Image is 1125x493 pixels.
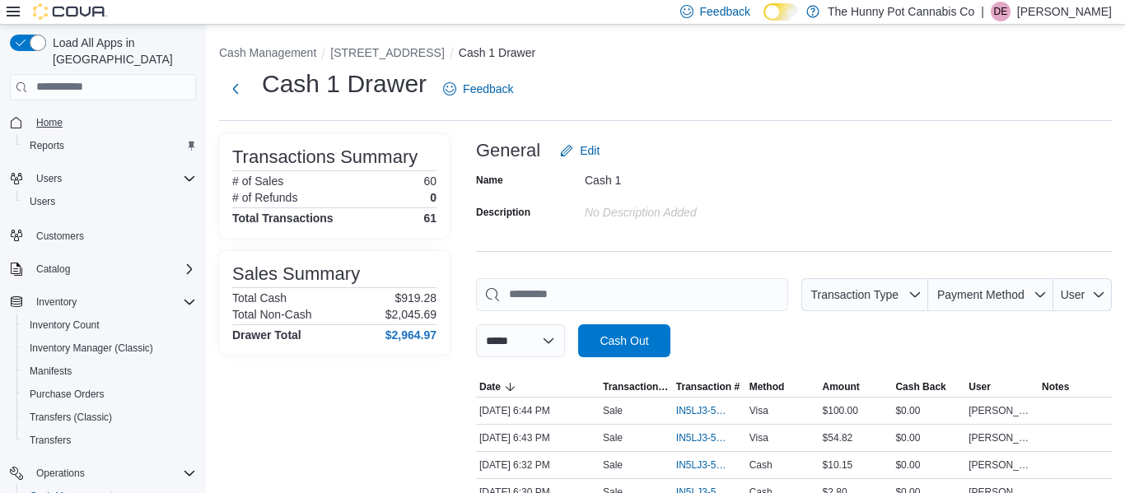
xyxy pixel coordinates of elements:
[3,223,203,247] button: Customers
[30,195,55,208] span: Users
[30,342,153,355] span: Inventory Manager (Classic)
[969,458,1035,472] span: [PERSON_NAME]
[676,380,740,393] span: Transaction #
[676,428,743,448] button: IN5LJ3-5963598
[895,380,945,393] span: Cash Back
[30,169,196,188] span: Users
[423,212,436,225] h4: 61
[16,383,203,406] button: Purchase Orders
[23,338,196,358] span: Inventory Manager (Classic)
[16,429,203,452] button: Transfers
[823,431,853,444] span: $54.82
[23,192,196,212] span: Users
[937,288,1025,301] span: Payment Method
[23,384,111,404] a: Purchase Orders
[30,463,91,483] button: Operations
[36,230,84,243] span: Customers
[36,116,63,129] span: Home
[676,404,726,417] span: IN5LJ3-5963616
[585,199,805,219] div: No Description added
[3,110,203,134] button: Home
[603,404,623,417] p: Sale
[23,136,71,156] a: Reports
[476,455,600,475] div: [DATE] 6:32 PM
[385,328,436,342] h4: $2,964.97
[436,72,520,105] a: Feedback
[749,431,768,444] span: Visa
[232,328,301,342] h4: Drawer Total
[969,404,1035,417] span: [PERSON_NAME]
[676,401,743,421] button: IN5LJ3-5963616
[385,308,436,321] p: $2,045.69
[30,259,196,279] span: Catalog
[30,113,69,133] a: Home
[1017,2,1112,21] p: [PERSON_NAME]
[36,172,62,185] span: Users
[30,365,72,378] span: Manifests
[16,134,203,157] button: Reports
[981,2,984,21] p: |
[30,169,68,188] button: Users
[600,333,648,349] span: Cash Out
[585,167,805,187] div: Cash 1
[30,139,64,152] span: Reports
[3,167,203,190] button: Users
[969,380,991,393] span: User
[23,384,196,404] span: Purchase Orders
[330,46,444,59] button: [STREET_ADDRESS]
[459,46,535,59] button: Cash 1 Drawer
[23,192,62,212] a: Users
[16,337,203,360] button: Inventory Manager (Classic)
[828,2,974,21] p: The Hunny Pot Cannabis Co
[423,174,436,188] p: 60
[219,72,252,105] button: Next
[30,319,100,332] span: Inventory Count
[23,430,196,450] span: Transfers
[600,377,673,397] button: Transaction Type
[749,458,773,472] span: Cash
[36,295,77,309] span: Inventory
[823,458,853,472] span: $10.15
[603,431,623,444] p: Sale
[676,431,726,444] span: IN5LJ3-5963598
[23,361,78,381] a: Manifests
[801,278,928,311] button: Transaction Type
[823,404,858,417] span: $100.00
[16,190,203,213] button: Users
[262,67,427,100] h1: Cash 1 Drawer
[23,136,196,156] span: Reports
[219,44,1112,64] nav: An example of EuiBreadcrumbs
[1039,377,1112,397] button: Notes
[991,2,1011,21] div: Darrel Engleby
[23,361,196,381] span: Manifests
[1042,380,1069,393] span: Notes
[965,377,1039,397] button: User
[36,467,85,480] span: Operations
[30,225,196,245] span: Customers
[994,2,1008,21] span: DE
[36,263,70,276] span: Catalog
[928,278,1053,311] button: Payment Method
[892,455,965,475] div: $0.00
[476,401,600,421] div: [DATE] 6:44 PM
[394,291,436,305] p: $919.28
[30,226,91,246] a: Customers
[30,259,77,279] button: Catalog
[746,377,819,397] button: Method
[23,407,119,427] a: Transfers (Classic)
[16,360,203,383] button: Manifests
[23,338,160,358] a: Inventory Manager (Classic)
[476,141,540,160] h3: General
[16,314,203,337] button: Inventory Count
[892,428,965,448] div: $0.00
[1061,288,1085,301] span: User
[476,206,530,219] label: Description
[232,212,334,225] h4: Total Transactions
[16,406,203,429] button: Transfers (Classic)
[23,430,77,450] a: Transfers
[23,315,196,335] span: Inventory Count
[476,174,503,187] label: Name
[969,431,1035,444] span: [PERSON_NAME]
[603,380,670,393] span: Transaction Type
